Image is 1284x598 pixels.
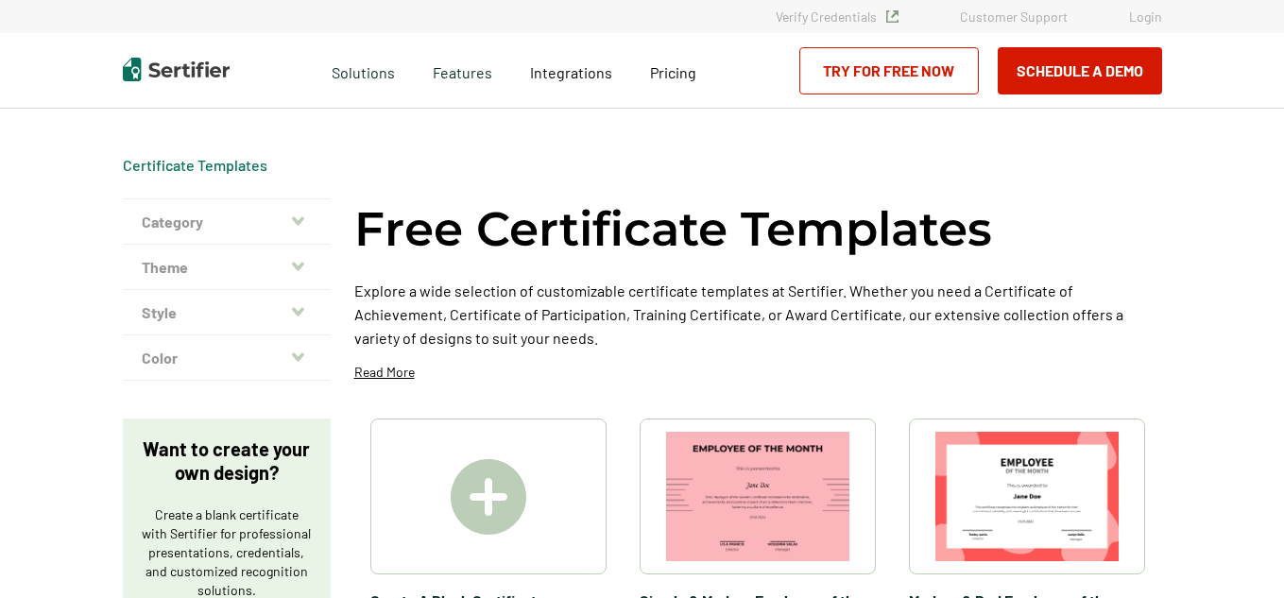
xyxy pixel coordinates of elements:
p: Explore a wide selection of customizable certificate templates at Sertifier. Whether you need a C... [354,279,1162,350]
button: Theme [123,245,331,290]
a: Login [1129,9,1162,25]
button: Color [123,335,331,381]
button: Category [123,199,331,245]
img: Create A Blank Certificate [451,459,526,535]
img: Sertifier | Digital Credentialing Platform [123,58,230,81]
span: Pricing [650,63,696,81]
img: Modern & Red Employee of the Month Certificate Template [935,432,1119,561]
a: Certificate Templates [123,156,267,174]
span: Solutions [332,59,395,82]
a: Verify Credentials [776,9,899,25]
h1: Free Certificate Templates [354,198,992,260]
span: Integrations [530,63,612,81]
a: Customer Support [960,9,1068,25]
button: Style [123,290,331,335]
a: Try for Free Now [799,47,979,94]
div: Breadcrumb [123,156,267,175]
span: Certificate Templates [123,156,267,175]
img: Simple & Modern Employee of the Month Certificate Template [666,432,849,561]
span: Features [433,59,492,82]
a: Integrations [530,59,612,82]
p: Read More [354,363,415,382]
p: Want to create your own design? [142,437,312,485]
a: Pricing [650,59,696,82]
img: Verified [886,10,899,23]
